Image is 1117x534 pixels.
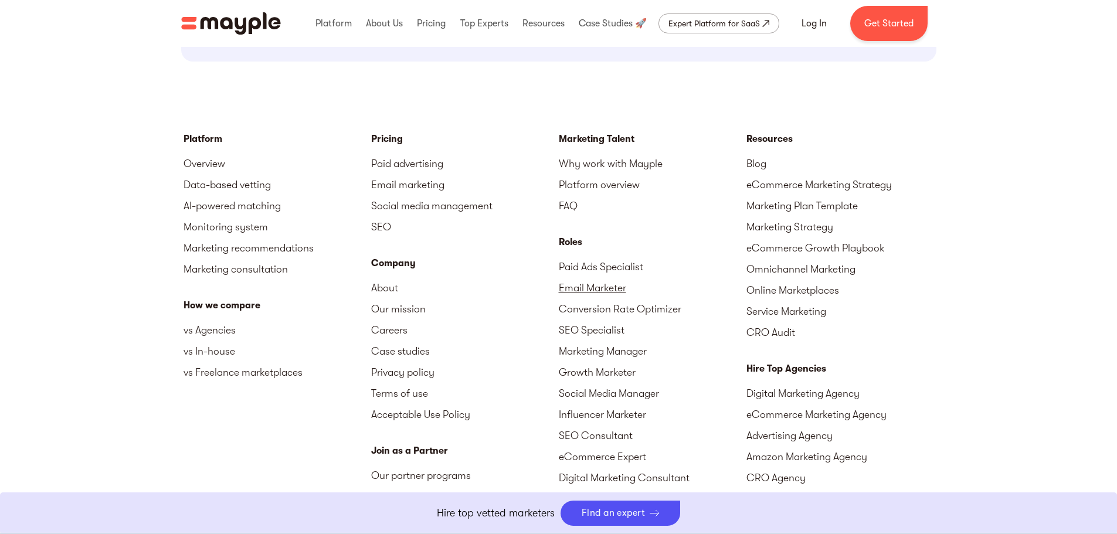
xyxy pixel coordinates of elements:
[559,341,746,362] a: Marketing Manager
[559,277,746,298] a: Email Marketer
[746,488,934,509] a: eCommerce Agency
[371,444,559,458] div: Join as a Partner
[746,174,934,195] a: eCommerce Marketing Strategy
[313,5,355,42] div: Platform
[746,446,934,467] a: Amazon Marketing Agency
[184,298,371,312] div: How we compare
[371,256,559,270] div: Company
[184,362,371,383] a: vs Freelance marketplaces
[850,6,928,41] a: Get Started
[457,5,511,42] div: Top Experts
[746,383,934,404] a: Digital Marketing Agency
[437,505,555,521] p: Hire top vetted marketers
[746,216,934,237] a: Marketing Strategy
[746,237,934,259] a: eCommerce Growth Playbook
[787,9,841,38] a: Log In
[184,341,371,362] a: vs In-house
[371,319,559,341] a: Careers
[559,132,746,146] div: Marketing Talent
[746,153,934,174] a: Blog
[371,465,559,486] a: Our partner programs
[559,467,746,488] a: Digital Marketing Consultant
[184,259,371,280] a: Marketing consultation
[371,277,559,298] a: About
[559,298,746,319] a: Conversion Rate Optimizer
[371,383,559,404] a: Terms of use
[746,467,934,488] a: CRO Agency
[559,404,746,425] a: Influencer Marketer
[559,425,746,446] a: SEO Consultant
[559,153,746,174] a: Why work with Mayple
[559,319,746,341] a: SEO Specialist
[371,174,559,195] a: Email marketing
[371,195,559,216] a: Social media management
[184,174,371,195] a: Data-based vetting
[746,362,934,376] div: Hire Top Agencies
[559,174,746,195] a: Platform overview
[414,5,449,42] div: Pricing
[371,298,559,319] a: Our mission
[184,237,371,259] a: Marketing recommendations
[746,322,934,343] a: CRO Audit
[668,16,760,30] div: Expert Platform for SaaS
[184,132,371,146] div: Platform
[184,153,371,174] a: Overview
[746,132,934,146] div: Resources
[184,319,371,341] a: vs Agencies
[181,12,281,35] a: home
[746,301,934,322] a: Service Marketing
[520,5,568,42] div: Resources
[559,256,746,277] a: Paid Ads Specialist
[559,383,746,404] a: Social Media Manager
[746,404,934,425] a: eCommerce Marketing Agency
[371,362,559,383] a: Privacy policy
[371,404,559,425] a: Acceptable Use Policy
[746,280,934,301] a: Online Marketplaces
[371,341,559,362] a: Case studies
[371,132,559,146] a: Pricing
[746,425,934,446] a: Advertising Agency
[559,362,746,383] a: Growth Marketer
[184,195,371,216] a: AI-powered matching
[906,398,1117,534] iframe: Chat Widget
[559,446,746,467] a: eCommerce Expert
[371,153,559,174] a: Paid advertising
[371,216,559,237] a: SEO
[363,5,406,42] div: About Us
[746,259,934,280] a: Omnichannel Marketing
[559,195,746,216] a: FAQ
[746,195,934,216] a: Marketing Plan Template
[559,235,746,249] div: Roles
[181,12,281,35] img: Mayple logo
[371,486,559,507] a: Solution Partners Program
[658,13,779,33] a: Expert Platform for SaaS
[582,508,646,519] div: Find an expert
[184,216,371,237] a: Monitoring system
